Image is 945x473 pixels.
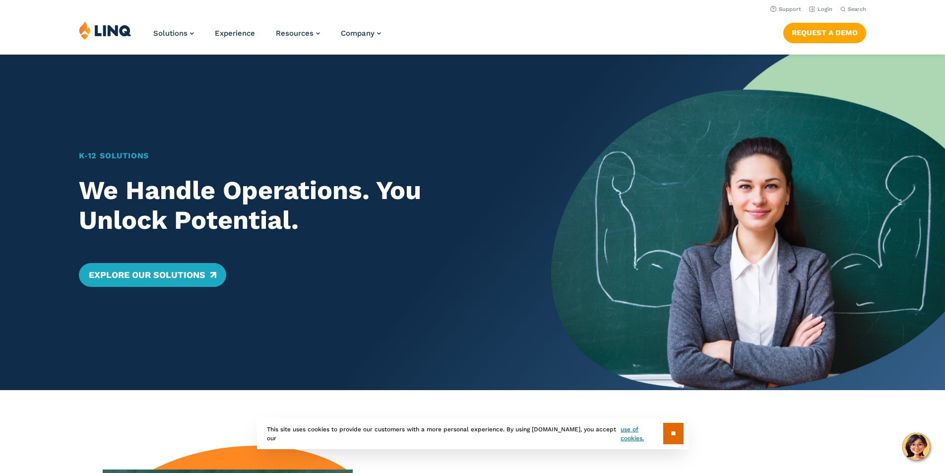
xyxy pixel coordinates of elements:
[153,29,194,38] a: Solutions
[276,29,320,38] a: Resources
[840,5,866,13] button: Open Search Bar
[79,21,131,40] img: LINQ | K‑12 Software
[783,21,866,43] nav: Button Navigation
[783,23,866,43] a: Request a Demo
[276,29,314,38] span: Resources
[79,150,513,162] h1: K‑12 Solutions
[79,176,513,235] h2: We Handle Operations. You Unlock Potential.
[809,6,832,12] a: Login
[79,263,226,287] a: Explore Our Solutions
[153,29,188,38] span: Solutions
[551,55,945,390] img: Home Banner
[257,418,689,449] div: This site uses cookies to provide our customers with a more personal experience. By using [DOMAIN...
[341,29,375,38] span: Company
[341,29,381,38] a: Company
[153,21,381,54] nav: Primary Navigation
[848,6,866,12] span: Search
[902,433,930,461] button: Hello, have a question? Let’s chat.
[770,6,801,12] a: Support
[215,29,255,38] a: Experience
[621,425,663,443] a: use of cookies.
